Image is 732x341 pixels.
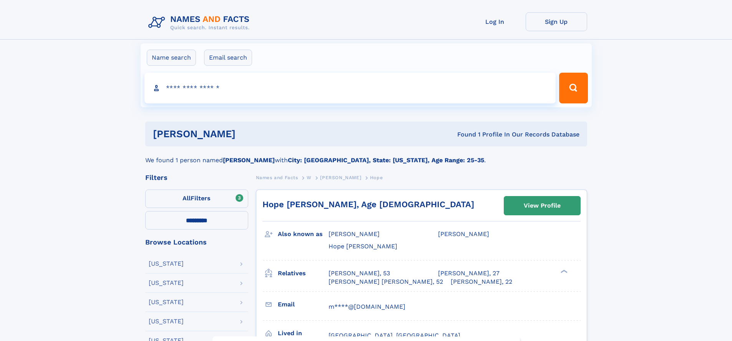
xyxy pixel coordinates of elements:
[145,12,256,33] img: Logo Names and Facts
[145,146,587,165] div: We found 1 person named with .
[320,175,361,180] span: [PERSON_NAME]
[346,130,579,139] div: Found 1 Profile In Our Records Database
[559,73,588,103] button: Search Button
[149,299,184,305] div: [US_STATE]
[504,196,580,215] a: View Profile
[329,230,380,238] span: [PERSON_NAME]
[307,173,312,182] a: W
[451,278,512,286] a: [PERSON_NAME], 22
[278,228,329,241] h3: Also known as
[144,73,556,103] input: search input
[149,261,184,267] div: [US_STATE]
[145,190,248,208] label: Filters
[329,278,443,286] a: [PERSON_NAME] [PERSON_NAME], 52
[526,12,587,31] a: Sign Up
[320,173,361,182] a: [PERSON_NAME]
[262,200,474,209] a: Hope [PERSON_NAME], Age [DEMOGRAPHIC_DATA]
[370,175,383,180] span: Hope
[204,50,252,66] label: Email search
[145,239,248,246] div: Browse Locations
[307,175,312,180] span: W
[147,50,196,66] label: Name search
[149,280,184,286] div: [US_STATE]
[278,327,329,340] h3: Lived in
[438,269,500,278] a: [PERSON_NAME], 27
[149,318,184,324] div: [US_STATE]
[329,269,390,278] a: [PERSON_NAME], 53
[559,269,568,274] div: ❯
[145,174,248,181] div: Filters
[278,267,329,280] h3: Relatives
[183,195,191,202] span: All
[153,129,347,139] h1: [PERSON_NAME]
[524,197,561,215] div: View Profile
[223,156,275,164] b: [PERSON_NAME]
[288,156,484,164] b: City: [GEOGRAPHIC_DATA], State: [US_STATE], Age Range: 25-35
[329,332,460,339] span: [GEOGRAPHIC_DATA], [GEOGRAPHIC_DATA]
[278,298,329,311] h3: Email
[438,230,489,238] span: [PERSON_NAME]
[256,173,298,182] a: Names and Facts
[329,243,397,250] span: Hope [PERSON_NAME]
[464,12,526,31] a: Log In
